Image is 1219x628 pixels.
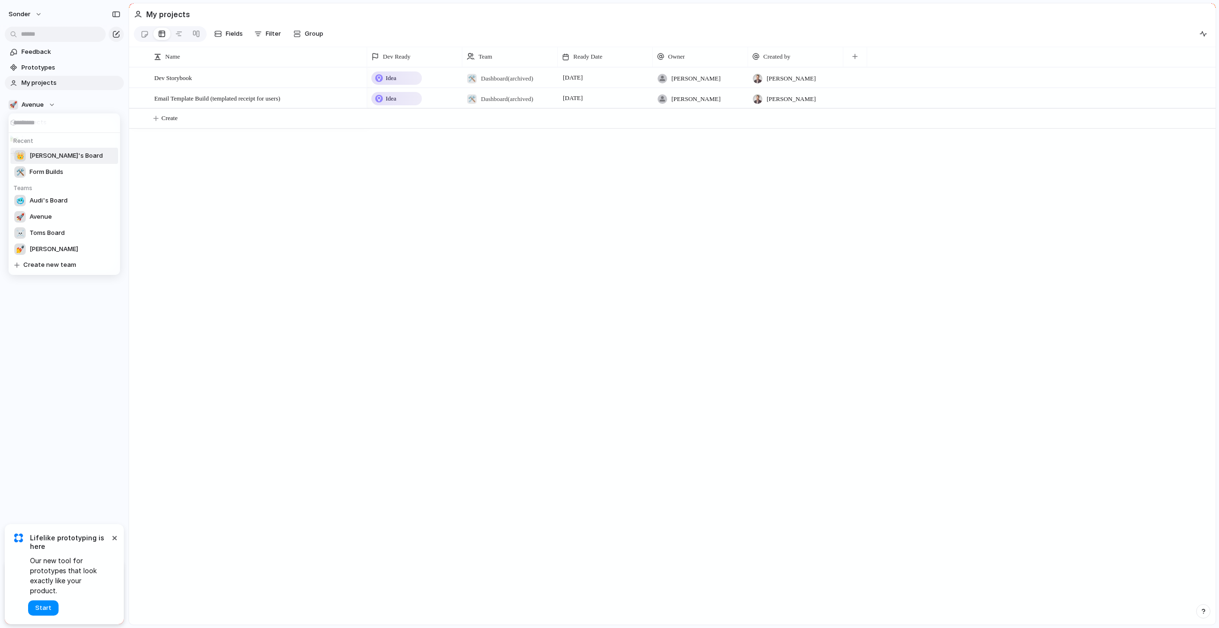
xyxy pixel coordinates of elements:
h5: Recent [10,133,121,145]
div: 🛠️ [14,166,26,178]
span: Avenue [30,212,52,222]
span: Form Builds [30,167,63,177]
div: 💅 [14,243,26,255]
div: ☠️ [14,227,26,239]
span: [PERSON_NAME]'s Board [30,151,103,161]
span: Audi's Board [30,196,68,205]
h5: Teams [10,180,121,192]
div: 🚀 [14,211,26,223]
span: Toms Board [30,228,65,238]
div: 🥶 [14,195,26,206]
span: Create new team [23,260,76,270]
div: 👑 [14,150,26,162]
span: [PERSON_NAME] [30,244,78,254]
